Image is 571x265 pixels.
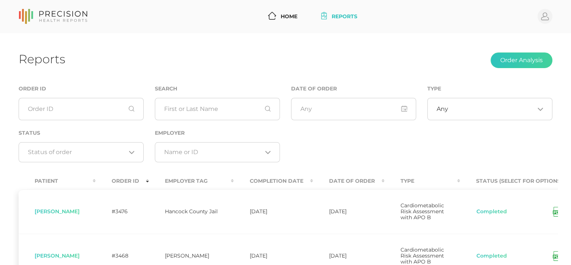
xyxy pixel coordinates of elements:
button: Completed [476,252,507,260]
td: [DATE] [313,189,385,234]
span: [PERSON_NAME] [35,252,80,259]
div: Search for option [19,142,144,162]
span: Cardiometabolic Risk Assessment with APO B [401,246,444,265]
label: Employer [155,130,185,136]
input: Search for option [164,149,262,156]
span: [PERSON_NAME] [35,208,80,215]
h1: Reports [19,52,65,66]
div: Search for option [155,142,280,162]
input: Search for option [448,105,535,113]
input: Search for option [28,149,126,156]
td: #3476 [96,189,149,234]
th: Order ID : activate to sort column ascending [96,173,149,189]
button: Completed [476,208,507,215]
input: Order ID [19,98,144,120]
a: Reports [318,10,360,23]
th: Type : activate to sort column ascending [385,173,460,189]
th: Date Of Order : activate to sort column ascending [313,173,385,189]
span: Cardiometabolic Risk Assessment with APO B [401,202,444,221]
button: Order Analysis [491,52,552,68]
div: Search for option [427,98,552,120]
th: Employer Tag : activate to sort column ascending [149,173,234,189]
td: [DATE] [234,189,313,234]
label: Date of Order [291,86,337,92]
td: Hancock County Jail [149,189,234,234]
label: Status [19,130,40,136]
th: Patient : activate to sort column ascending [19,173,96,189]
label: Order ID [19,86,46,92]
span: Any [437,105,448,113]
label: Type [427,86,441,92]
input: Any [291,98,416,120]
input: First or Last Name [155,98,280,120]
th: Completion Date : activate to sort column ascending [234,173,313,189]
a: Home [265,10,300,23]
label: Search [155,86,177,92]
